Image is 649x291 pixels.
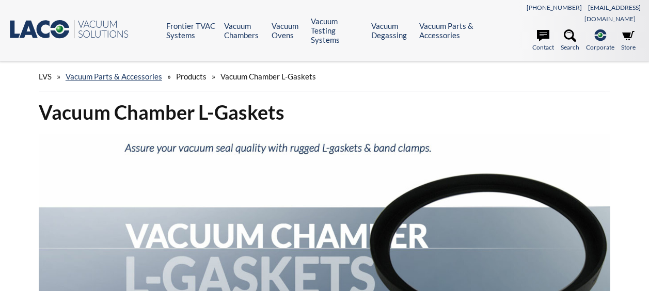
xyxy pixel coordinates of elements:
[39,62,610,91] div: » » »
[586,42,614,52] span: Corporate
[371,21,411,40] a: Vacuum Degassing
[527,4,582,11] a: [PHONE_NUMBER]
[621,29,636,52] a: Store
[561,29,579,52] a: Search
[419,21,480,40] a: Vacuum Parts & Accessories
[39,72,52,81] span: LVS
[66,72,162,81] a: Vacuum Parts & Accessories
[311,17,363,44] a: Vacuum Testing Systems
[272,21,304,40] a: Vacuum Ovens
[220,72,316,81] span: Vacuum Chamber L-Gaskets
[532,29,554,52] a: Contact
[176,72,207,81] span: Products
[584,4,641,23] a: [EMAIL_ADDRESS][DOMAIN_NAME]
[224,21,264,40] a: Vacuum Chambers
[39,100,610,125] h1: Vacuum Chamber L-Gaskets
[166,21,216,40] a: Frontier TVAC Systems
